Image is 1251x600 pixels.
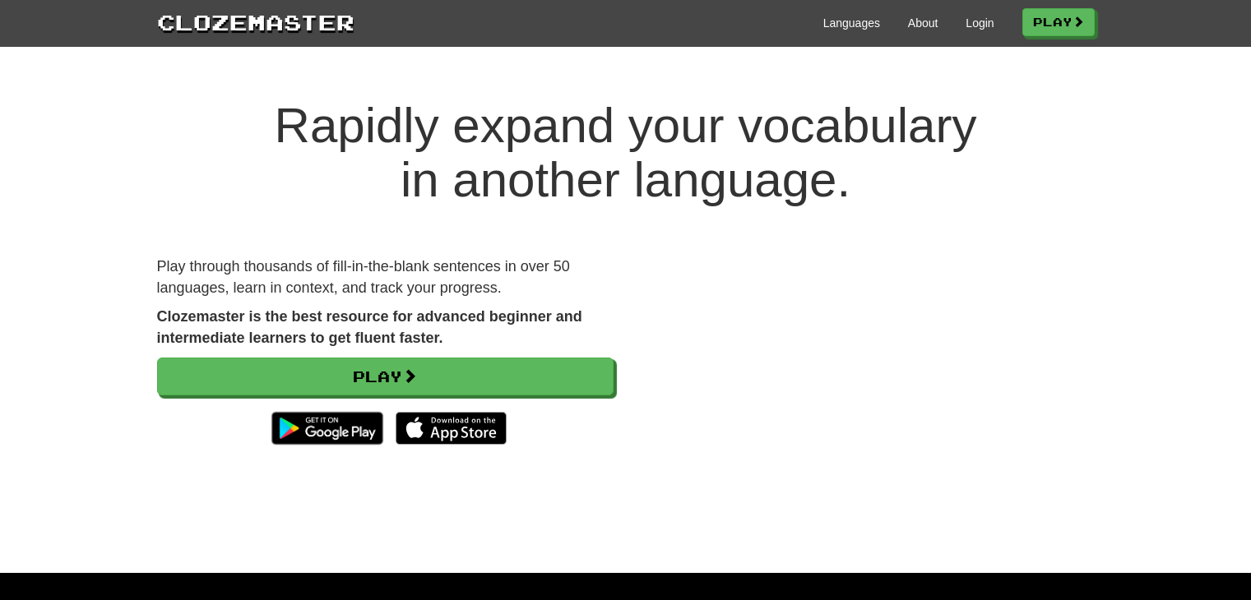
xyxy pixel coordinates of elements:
a: Play [1022,8,1095,36]
a: About [908,15,938,31]
a: Languages [823,15,880,31]
a: Clozemaster [157,7,354,37]
a: Play [157,358,614,395]
img: Get it on Google Play [263,404,391,453]
strong: Clozemaster is the best resource for advanced beginner and intermediate learners to get fluent fa... [157,308,582,346]
img: Download_on_the_App_Store_Badge_US-UK_135x40-25178aeef6eb6b83b96f5f2d004eda3bffbb37122de64afbaef7... [396,412,507,445]
p: Play through thousands of fill-in-the-blank sentences in over 50 languages, learn in context, and... [157,256,614,298]
a: Login [966,15,994,31]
